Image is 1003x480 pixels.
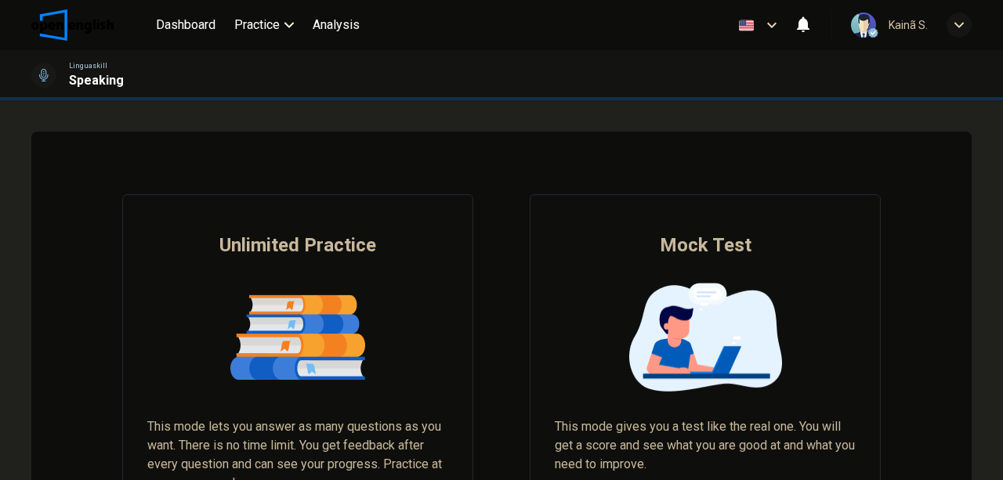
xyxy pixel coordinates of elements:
[889,16,928,34] div: Kainã S.
[219,233,376,258] span: Unlimited Practice
[737,20,756,31] img: en
[313,16,360,34] span: Analysis
[851,13,876,38] img: Profile picture
[228,11,300,39] button: Practice
[660,233,751,258] span: Mock Test
[150,11,222,39] button: Dashboard
[69,60,107,71] span: Linguaskill
[31,9,114,41] img: OpenEnglish logo
[306,11,366,39] button: Analysis
[234,16,280,34] span: Practice
[156,16,215,34] span: Dashboard
[69,71,124,90] h1: Speaking
[31,9,150,41] a: OpenEnglish logo
[555,417,856,474] span: This mode gives you a test like the real one. You will get a score and see what you are good at a...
